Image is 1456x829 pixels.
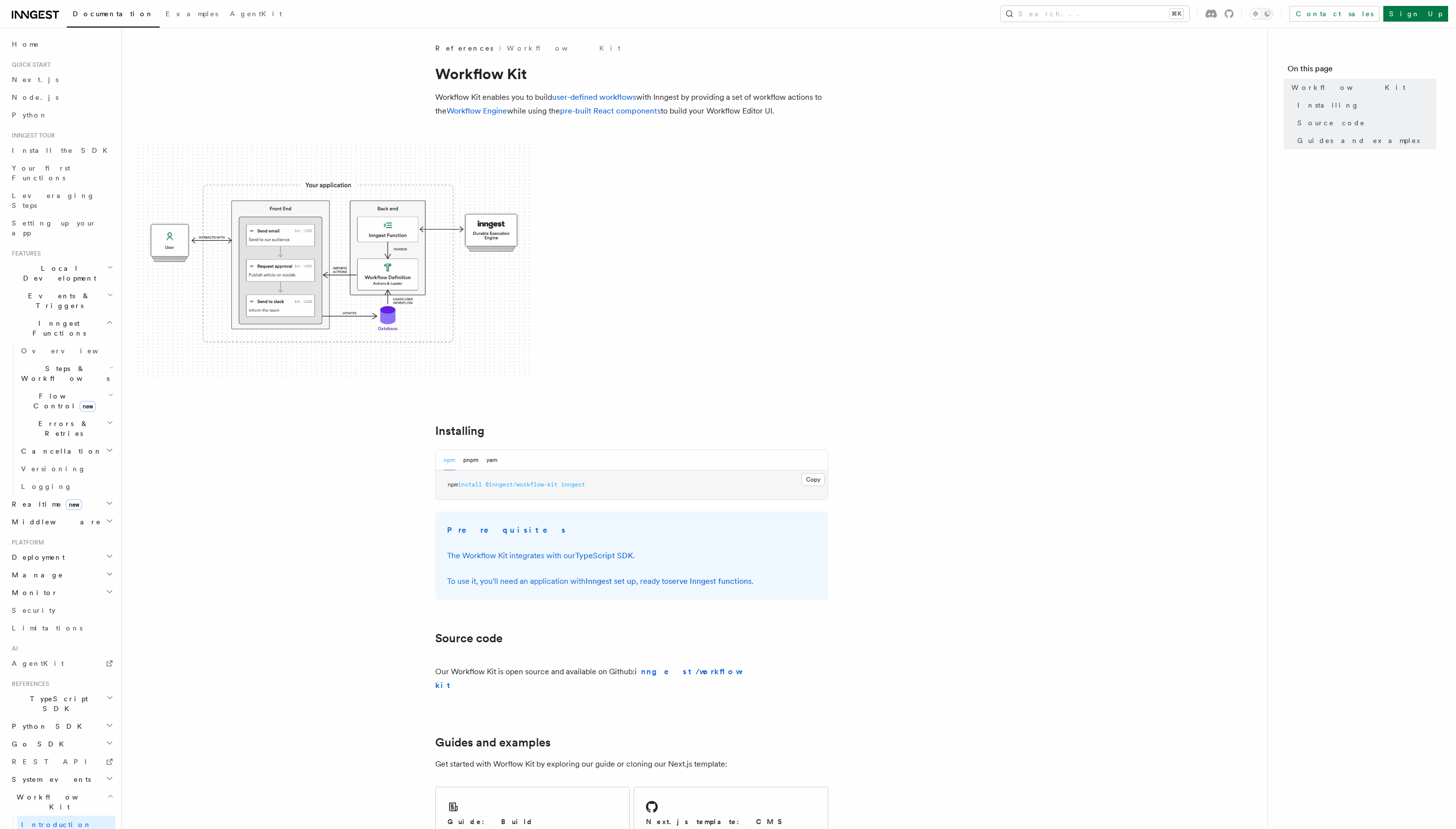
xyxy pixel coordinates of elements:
button: Local Development [8,259,115,287]
button: Workflow Kit [8,788,115,816]
span: Middleware [8,517,101,527]
span: References [8,680,49,688]
a: Examples [160,3,224,27]
h1: Workflow Kit [435,65,828,83]
a: Security [8,601,115,619]
a: Sign Up [1383,6,1448,22]
button: Manage [8,566,115,584]
button: Realtimenew [8,495,115,513]
span: Realtime [8,499,82,509]
span: Events & Triggers [8,291,107,311]
a: Workflow Kit [1288,79,1436,96]
a: Overview [17,342,115,360]
span: Cancellation [17,446,102,456]
span: Security [12,606,56,614]
a: Next.js [8,71,115,88]
span: AgentKit [230,10,282,18]
span: Versioning [21,465,86,473]
button: Steps & Workflows [17,360,115,387]
span: Examples [166,10,218,18]
span: Quick start [8,61,51,69]
a: Logging [17,478,115,495]
span: Python SDK [8,721,88,731]
span: Workflow Kit [1291,83,1405,92]
span: AgentKit [12,659,64,667]
span: Guides and examples [1297,136,1420,145]
a: Home [8,35,115,53]
a: REST API [8,753,115,771]
span: Steps & Workflows [17,364,110,383]
span: Local Development [8,263,107,283]
strong: Prerequisites [447,525,567,535]
span: install [458,481,482,488]
a: Installing [1293,96,1436,114]
span: AI [8,645,18,653]
a: Inngest set up [586,576,636,586]
a: Contact sales [1289,6,1379,22]
p: To use it, you'll need an application with , ready to . [447,574,816,588]
a: pre-built React components [560,106,661,115]
a: user-defined workflows [552,92,636,102]
button: Cancellation [17,442,115,460]
span: Deployment [8,552,65,562]
span: Node.js [12,93,58,101]
button: Deployment [8,548,115,566]
span: Next.js [12,76,58,84]
span: Inngest Functions [8,318,106,338]
a: Workflow Kit [507,43,620,53]
span: Limitations [12,624,83,632]
span: Source code [1297,118,1365,128]
span: Documentation [73,10,154,18]
button: Toggle dark mode [1250,8,1273,20]
button: Python SDK [8,717,115,735]
span: Leveraging Steps [12,192,95,209]
a: Documentation [67,3,160,28]
a: Limitations [8,619,115,637]
span: new [80,401,96,412]
span: Platform [8,539,44,546]
a: Python [8,106,115,124]
button: Errors & Retries [17,415,115,442]
span: System events [8,774,91,784]
span: Your first Functions [12,164,70,182]
button: yarn [486,450,498,470]
span: inngest [561,481,585,488]
span: TypeScript SDK [8,694,106,714]
a: AgentKit [8,655,115,672]
span: Workflow Kit [8,792,107,812]
button: Monitor [8,584,115,601]
p: Our Workflow Kit is open source and available on Github: [435,665,751,692]
span: new [66,499,82,510]
span: Features [8,250,41,257]
img: The Workflow Kit provides a Workflow Engine to compose workflow actions on the back end and a set... [138,143,531,379]
button: Copy [802,473,825,486]
div: Inngest Functions [8,342,115,495]
kbd: ⌘K [1170,9,1183,19]
button: TypeScript SDK [8,690,115,717]
span: Overview [21,347,122,355]
span: Inngest tour [8,132,55,140]
span: References [435,43,493,53]
span: npm [448,481,458,488]
span: Manage [8,570,63,580]
a: Source code [435,631,503,645]
a: Install the SDK [8,142,115,159]
button: Go SDK [8,735,115,753]
a: Versioning [17,460,115,478]
span: Flow Control [17,391,108,411]
button: Middleware [8,513,115,531]
button: npm [444,450,455,470]
button: Events & Triggers [8,287,115,314]
span: Home [12,39,39,49]
button: pnpm [463,450,478,470]
button: System events [8,771,115,788]
a: Your first Functions [8,159,115,187]
a: serve Inngest functions [669,576,752,586]
p: Workflow Kit enables you to build with Inngest by providing a set of workflow actions to the whil... [435,90,828,118]
a: Node.js [8,88,115,106]
span: Setting up your app [12,219,96,237]
p: Get started with Worflow Kit by exploring our guide or cloning our Next.js template: [435,757,828,771]
h4: On this page [1288,63,1436,79]
a: AgentKit [224,3,288,27]
a: Setting up your app [8,214,115,242]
